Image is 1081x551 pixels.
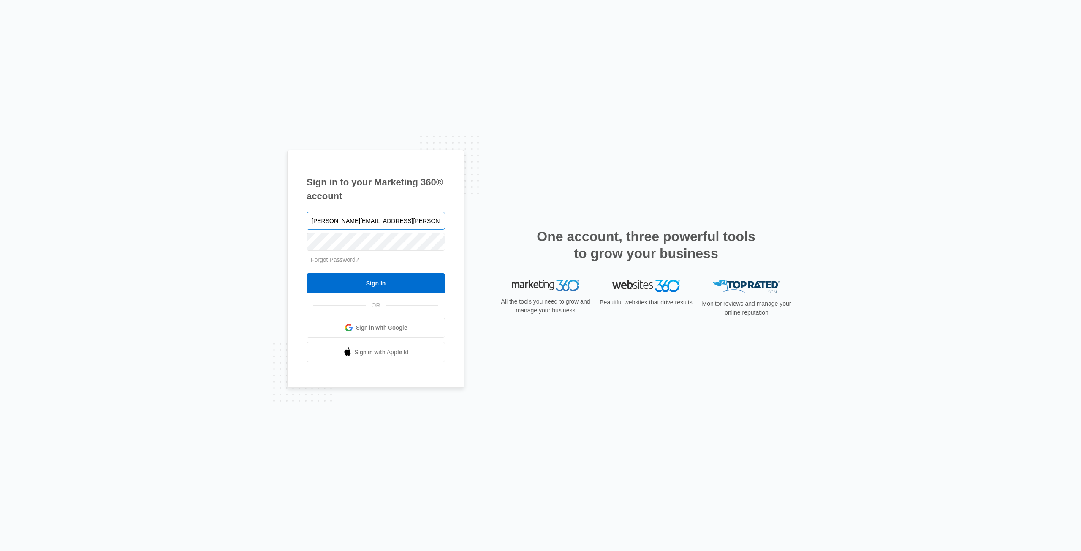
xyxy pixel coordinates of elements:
span: Sign in with Apple Id [355,348,409,357]
img: Websites 360 [612,280,680,292]
input: Sign In [307,273,445,293]
span: OR [366,301,386,310]
img: Top Rated Local [713,280,780,293]
span: Sign in with Google [356,323,407,332]
p: All the tools you need to grow and manage your business [498,297,593,315]
h2: One account, three powerful tools to grow your business [534,228,758,262]
p: Beautiful websites that drive results [599,298,693,307]
a: Sign in with Google [307,318,445,338]
a: Forgot Password? [311,256,359,263]
a: Sign in with Apple Id [307,342,445,362]
h1: Sign in to your Marketing 360® account [307,175,445,203]
img: Marketing 360 [512,280,579,291]
p: Monitor reviews and manage your online reputation [699,299,794,317]
input: Email [307,212,445,230]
